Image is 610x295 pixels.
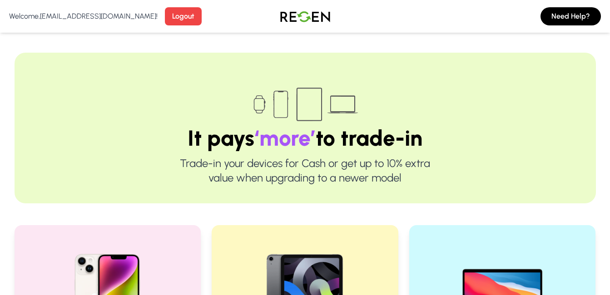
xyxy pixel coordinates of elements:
[541,7,601,25] button: Need Help?
[165,7,202,25] button: Logout
[273,4,337,29] img: Logo
[44,127,567,149] h1: It pays to trade-in
[9,11,158,22] p: Welcome, [EMAIL_ADDRESS][DOMAIN_NAME] !
[248,82,362,127] img: Trade-in devices
[254,125,316,151] span: ‘more’
[44,156,567,185] p: Trade-in your devices for Cash or get up to 10% extra value when upgrading to a newer model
